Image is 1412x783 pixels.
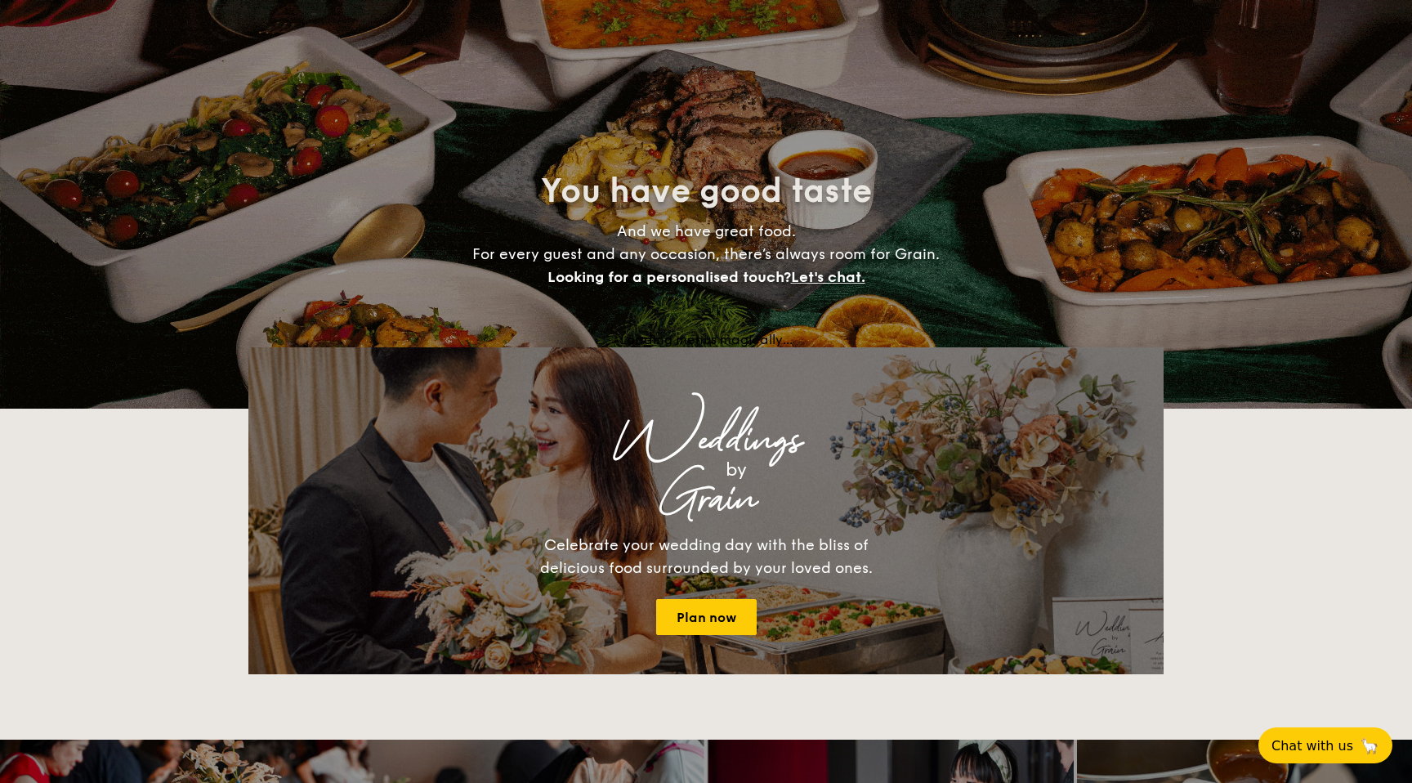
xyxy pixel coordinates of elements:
[522,534,890,579] div: Celebrate your wedding day with the bliss of delicious food surrounded by your loved ones.
[1360,736,1379,755] span: 🦙
[1271,738,1353,754] span: Chat with us
[392,485,1020,514] div: Grain
[656,599,757,635] a: Plan now
[1258,727,1392,763] button: Chat with us🦙
[453,455,1020,485] div: by
[392,426,1020,455] div: Weddings
[248,332,1164,347] div: Loading menus magically...
[791,268,865,286] span: Let's chat.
